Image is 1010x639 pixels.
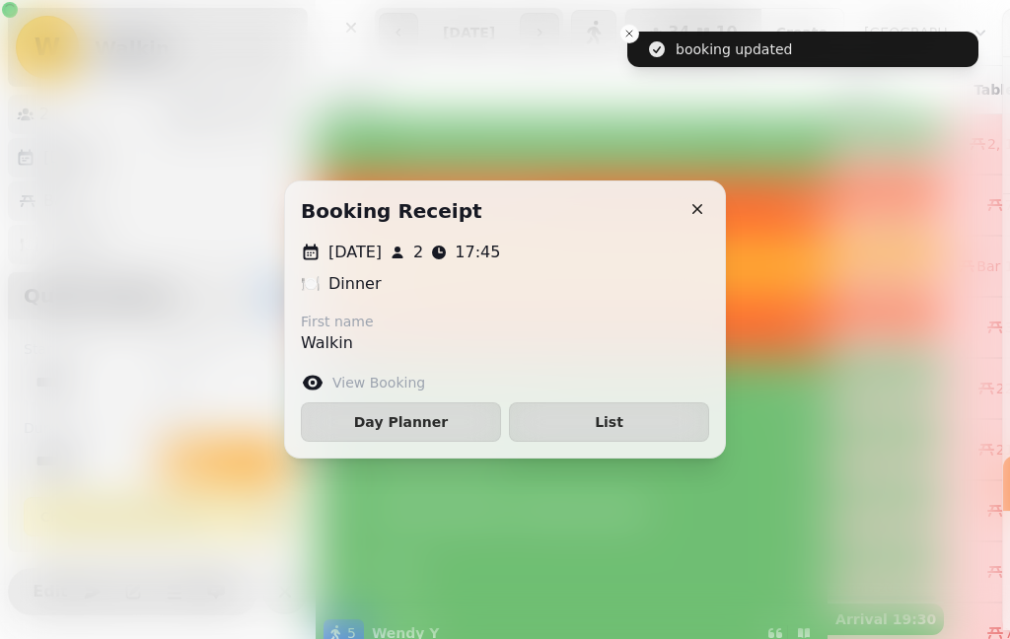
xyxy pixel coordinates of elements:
[413,241,423,264] p: 2
[455,241,500,264] p: 17:45
[318,415,484,429] span: Day Planner
[328,272,381,296] p: Dinner
[301,272,321,296] p: 🍽️
[301,312,374,331] label: First name
[301,331,374,355] p: Walkin
[509,402,709,442] button: List
[332,373,425,392] label: View Booking
[328,241,382,264] p: [DATE]
[526,415,692,429] span: List
[301,197,482,225] h2: Booking receipt
[301,402,501,442] button: Day Planner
